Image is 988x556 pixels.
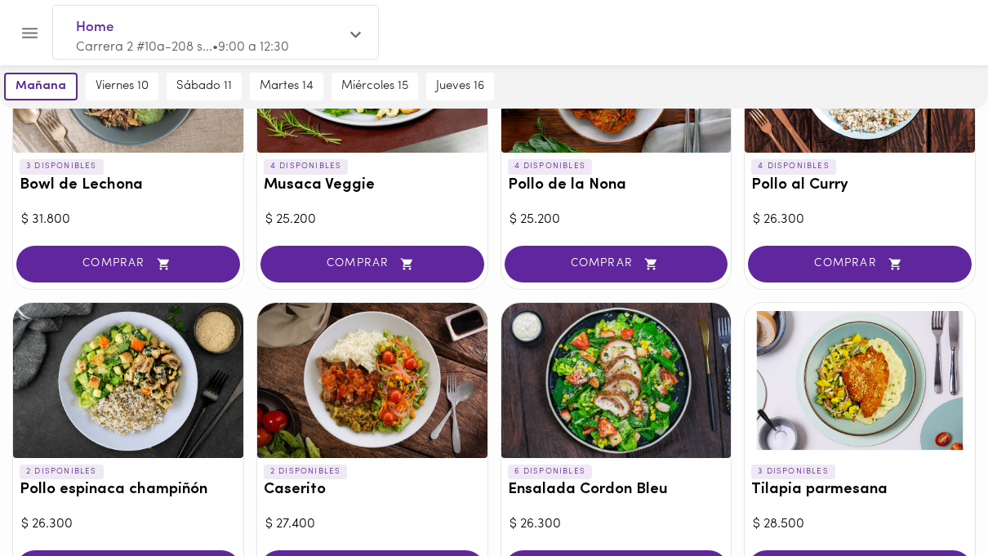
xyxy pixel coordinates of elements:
h3: Caserito [264,482,481,499]
div: $ 28.500 [753,515,967,534]
iframe: Messagebird Livechat Widget [893,461,972,540]
h3: Pollo de la Nona [508,177,725,194]
button: Menu [10,13,50,53]
div: $ 25.200 [510,211,723,229]
span: mañana [16,79,66,94]
div: Pollo espinaca champiñón [13,303,243,458]
div: $ 27.400 [265,515,479,534]
h3: Tilapia parmesana [751,482,968,499]
h3: Ensalada Cordon Bleu [508,482,725,499]
div: Tilapia parmesana [745,303,975,458]
span: jueves 16 [436,79,484,94]
button: COMPRAR [748,246,972,282]
button: mañana [4,73,78,100]
span: Home [76,17,339,38]
h3: Pollo espinaca champiñón [20,482,237,499]
button: viernes 10 [86,73,158,100]
span: sábado 11 [176,79,232,94]
p: 3 DISPONIBLES [20,159,104,174]
button: sábado 11 [167,73,242,100]
span: miércoles 15 [341,79,408,94]
div: $ 25.200 [265,211,479,229]
p: 4 DISPONIBLES [508,159,593,174]
p: 2 DISPONIBLES [20,465,104,479]
span: viernes 10 [96,79,149,94]
h3: Bowl de Lechona [20,177,237,194]
div: $ 26.300 [510,515,723,534]
span: COMPRAR [525,257,708,271]
p: 4 DISPONIBLES [751,159,836,174]
button: jueves 16 [426,73,494,100]
button: miércoles 15 [332,73,418,100]
span: COMPRAR [281,257,464,271]
button: martes 14 [250,73,323,100]
p: 2 DISPONIBLES [264,465,348,479]
p: 6 DISPONIBLES [508,465,593,479]
button: COMPRAR [260,246,484,282]
div: Caserito [257,303,487,458]
button: COMPRAR [16,246,240,282]
h3: Musaca Veggie [264,177,481,194]
div: $ 31.800 [21,211,235,229]
div: $ 26.300 [21,515,235,534]
div: $ 26.300 [753,211,967,229]
span: COMPRAR [37,257,220,271]
p: 4 DISPONIBLES [264,159,349,174]
div: Ensalada Cordon Bleu [501,303,732,458]
button: COMPRAR [505,246,728,282]
span: COMPRAR [768,257,951,271]
span: martes 14 [260,79,314,94]
h3: Pollo al Curry [751,177,968,194]
span: Carrera 2 #10a-208 s... • 9:00 a 12:30 [76,41,289,54]
p: 3 DISPONIBLES [751,465,835,479]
